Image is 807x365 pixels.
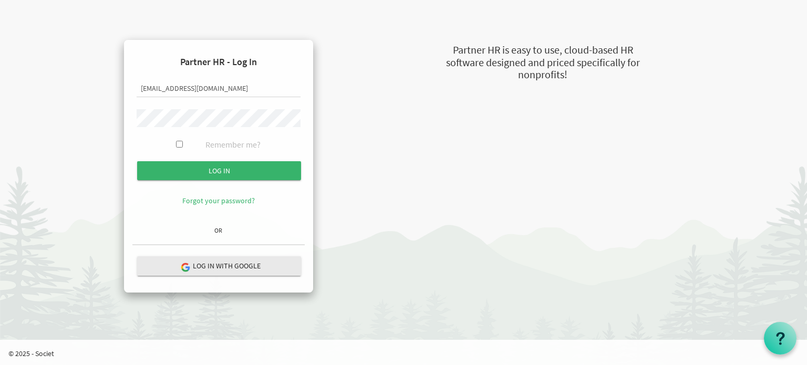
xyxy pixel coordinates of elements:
[132,48,305,76] h4: Partner HR - Log In
[137,161,301,180] input: Log in
[8,348,807,359] p: © 2025 - Societ
[137,80,301,98] input: Email
[393,55,692,70] div: software designed and priced specifically for
[180,262,190,272] img: google-logo.png
[137,256,301,276] button: Log in with Google
[393,67,692,82] div: nonprofits!
[132,227,305,234] h6: OR
[393,43,692,58] div: Partner HR is easy to use, cloud-based HR
[205,139,261,151] label: Remember me?
[182,196,255,205] a: Forgot your password?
